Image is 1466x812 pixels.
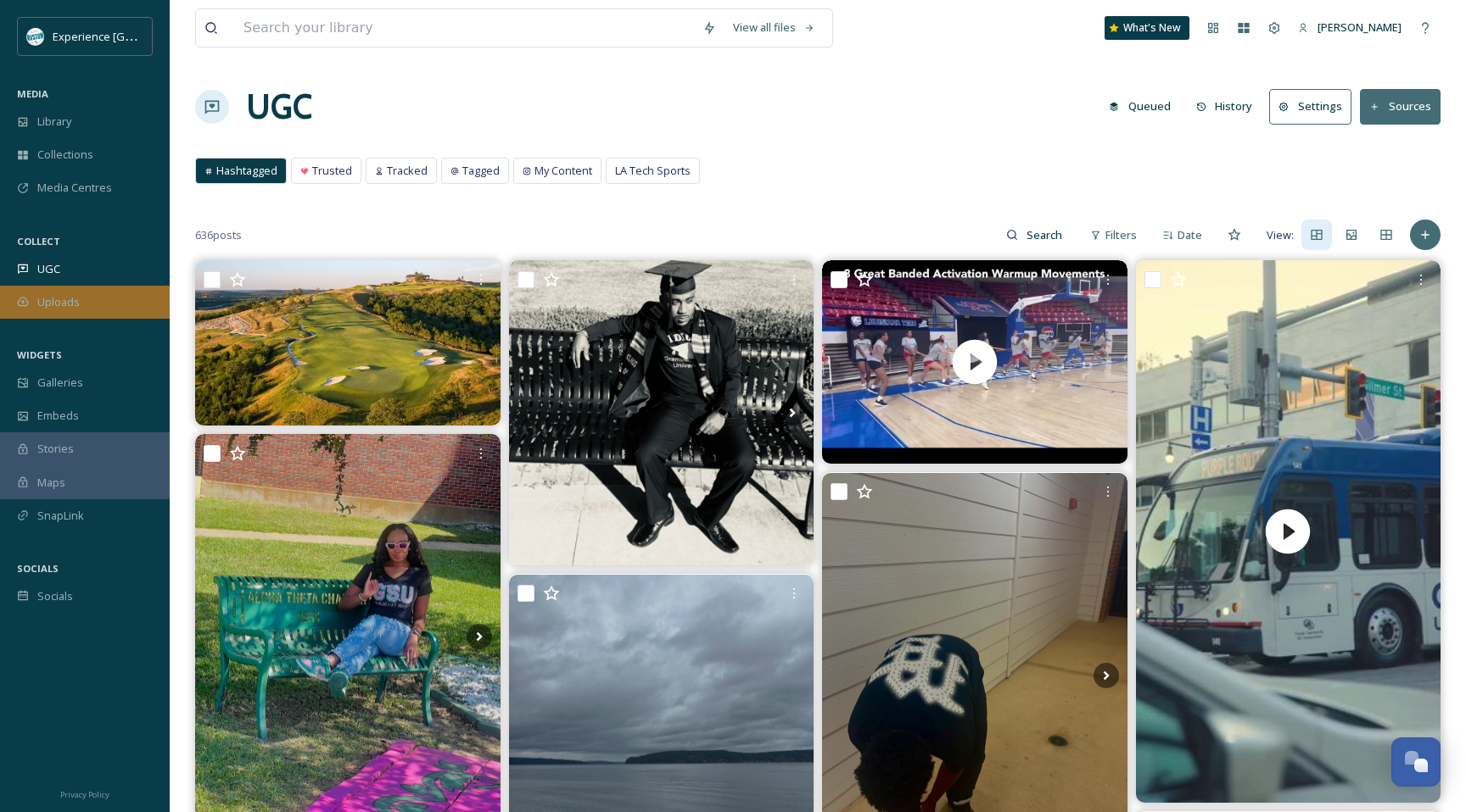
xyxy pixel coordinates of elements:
[17,87,48,100] span: MEDIA
[37,147,93,163] span: Collections
[1018,218,1073,252] input: Search
[1178,227,1202,243] span: Date
[37,114,71,130] span: Library
[1100,90,1188,123] a: Queued
[216,163,277,179] span: Hashtagged
[822,260,1127,464] video: Love This Stuff From Our S&C Coach jaredduke_ #barklouder latechvb #volleyball #volleyballworld #...
[246,81,312,132] a: UGC
[17,562,59,575] span: SOCIALS
[37,180,112,196] span: Media Centres
[312,163,352,179] span: Trusted
[37,408,79,424] span: Embeds
[462,163,500,179] span: Tagged
[1269,89,1360,124] a: Settings
[37,508,84,524] span: SnapLink
[1391,737,1441,787] button: Open Chat
[725,11,824,44] a: View all files
[509,260,814,565] img: GRAMBLING STATE UNIVERSITY ALUMNI #gramfam
[17,235,60,247] span: COLLECT
[1135,260,1441,803] img: thumbnail
[822,260,1127,464] img: thumbnail
[53,28,221,44] span: Experience [GEOGRAPHIC_DATA]
[27,28,44,45] img: 24IZHUKKFBA4HCESFN4PRDEIEY.avif
[387,163,428,179] span: Tracked
[1188,90,1270,123] a: History
[1269,89,1351,124] button: Settings
[1290,11,1410,44] a: [PERSON_NAME]
[37,375,83,391] span: Galleries
[1100,90,1179,123] button: Queued
[1318,19,1402,35] span: [PERSON_NAME]
[60,783,109,804] a: Privacy Policy
[1360,89,1441,124] button: Sources
[615,163,691,179] span: LA Tech Sports
[195,227,242,243] span: 636 posts
[37,475,65,491] span: Maps
[1105,227,1137,243] span: Filters
[1135,260,1441,803] video: Mock Shadi at Georgia State University 💍🎶✨ From the grand entry of the bride and groom to the ele...
[1105,16,1189,40] a: What's New
[37,588,73,604] span: Socials
[37,441,74,457] span: Stories
[235,9,694,47] input: Search your library
[1188,90,1262,123] button: History
[195,260,501,425] img: 🚨 New Course Alert at GOLF318! 🚨 You can now play Payne’s Valley—Tiger Woods' stunning course in ...
[17,348,62,361] span: WIDGETS
[534,163,592,179] span: My Content
[60,789,109,800] span: Privacy Policy
[1267,227,1294,243] span: View:
[37,294,80,310] span: Uploads
[37,261,60,277] span: UGC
